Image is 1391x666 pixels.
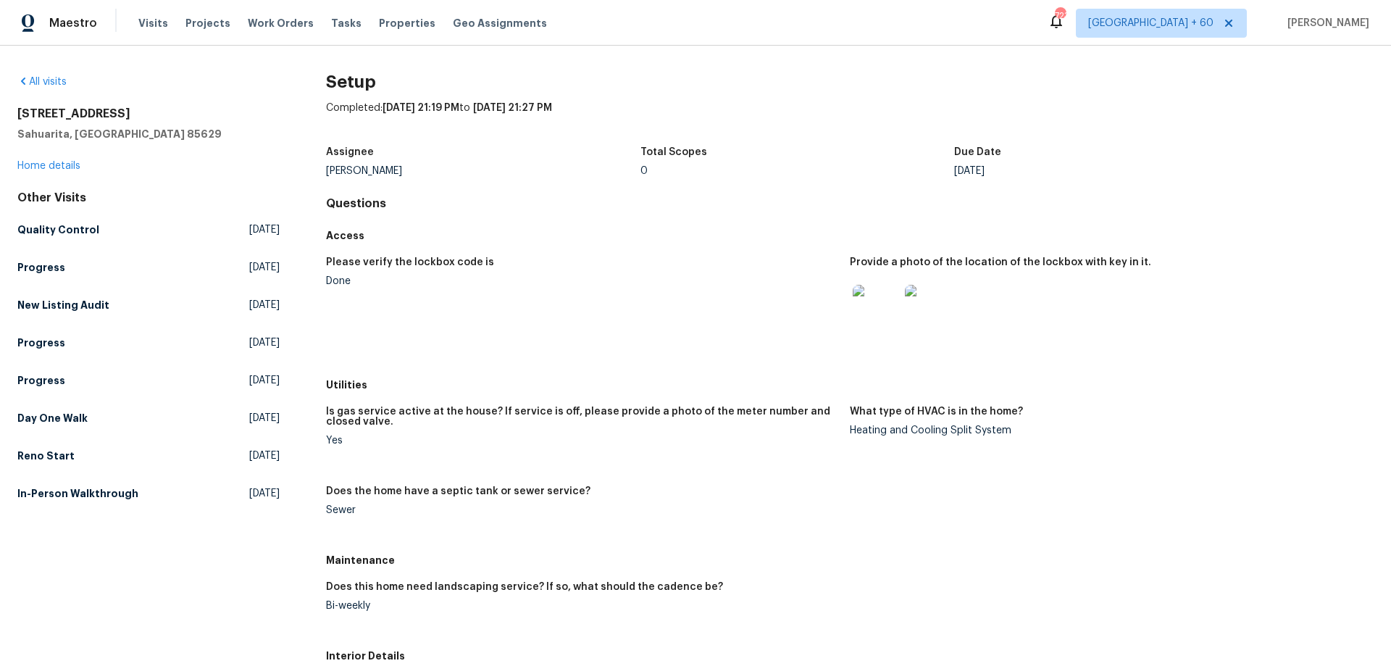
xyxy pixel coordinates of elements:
[640,166,955,176] div: 0
[326,101,1374,138] div: Completed: to
[17,443,280,469] a: Reno Start[DATE]
[49,16,97,30] span: Maestro
[1282,16,1369,30] span: [PERSON_NAME]
[954,147,1001,157] h5: Due Date
[17,292,280,318] a: New Listing Audit[DATE]
[17,127,280,141] h5: Sahuarita, [GEOGRAPHIC_DATA] 85629
[17,367,280,394] a: Progress[DATE]
[17,254,280,280] a: Progress[DATE]
[326,147,374,157] h5: Assignee
[17,411,88,425] h5: Day One Walk
[326,75,1374,89] h2: Setup
[326,166,640,176] div: [PERSON_NAME]
[17,260,65,275] h5: Progress
[326,582,723,592] h5: Does this home need landscaping service? If so, what should the cadence be?
[249,411,280,425] span: [DATE]
[17,217,280,243] a: Quality Control[DATE]
[954,166,1269,176] div: [DATE]
[17,191,280,205] div: Other Visits
[185,16,230,30] span: Projects
[850,407,1023,417] h5: What type of HVAC is in the home?
[249,336,280,350] span: [DATE]
[1088,16,1214,30] span: [GEOGRAPHIC_DATA] + 60
[17,161,80,171] a: Home details
[326,601,838,611] div: Bi-weekly
[453,16,547,30] span: Geo Assignments
[850,257,1151,267] h5: Provide a photo of the location of the lockbox with key in it.
[17,480,280,507] a: In-Person Walkthrough[DATE]
[326,407,838,427] h5: Is gas service active at the house? If service is off, please provide a photo of the meter number...
[249,260,280,275] span: [DATE]
[17,405,280,431] a: Day One Walk[DATE]
[17,330,280,356] a: Progress[DATE]
[326,276,838,286] div: Done
[138,16,168,30] span: Visits
[17,298,109,312] h5: New Listing Audit
[17,77,67,87] a: All visits
[326,486,590,496] h5: Does the home have a septic tank or sewer service?
[249,373,280,388] span: [DATE]
[850,425,1362,436] div: Heating and Cooling Split System
[326,553,1374,567] h5: Maintenance
[17,107,280,121] h2: [STREET_ADDRESS]
[326,378,1374,392] h5: Utilities
[17,486,138,501] h5: In-Person Walkthrough
[326,649,1374,663] h5: Interior Details
[383,103,459,113] span: [DATE] 21:19 PM
[17,373,65,388] h5: Progress
[17,336,65,350] h5: Progress
[326,436,838,446] div: Yes
[249,486,280,501] span: [DATE]
[249,298,280,312] span: [DATE]
[249,449,280,463] span: [DATE]
[473,103,552,113] span: [DATE] 21:27 PM
[248,16,314,30] span: Work Orders
[326,196,1374,211] h4: Questions
[326,257,494,267] h5: Please verify the lockbox code is
[1055,9,1065,23] div: 723
[17,222,99,237] h5: Quality Control
[331,18,362,28] span: Tasks
[17,449,75,463] h5: Reno Start
[326,505,838,515] div: Sewer
[249,222,280,237] span: [DATE]
[379,16,435,30] span: Properties
[640,147,707,157] h5: Total Scopes
[326,228,1374,243] h5: Access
